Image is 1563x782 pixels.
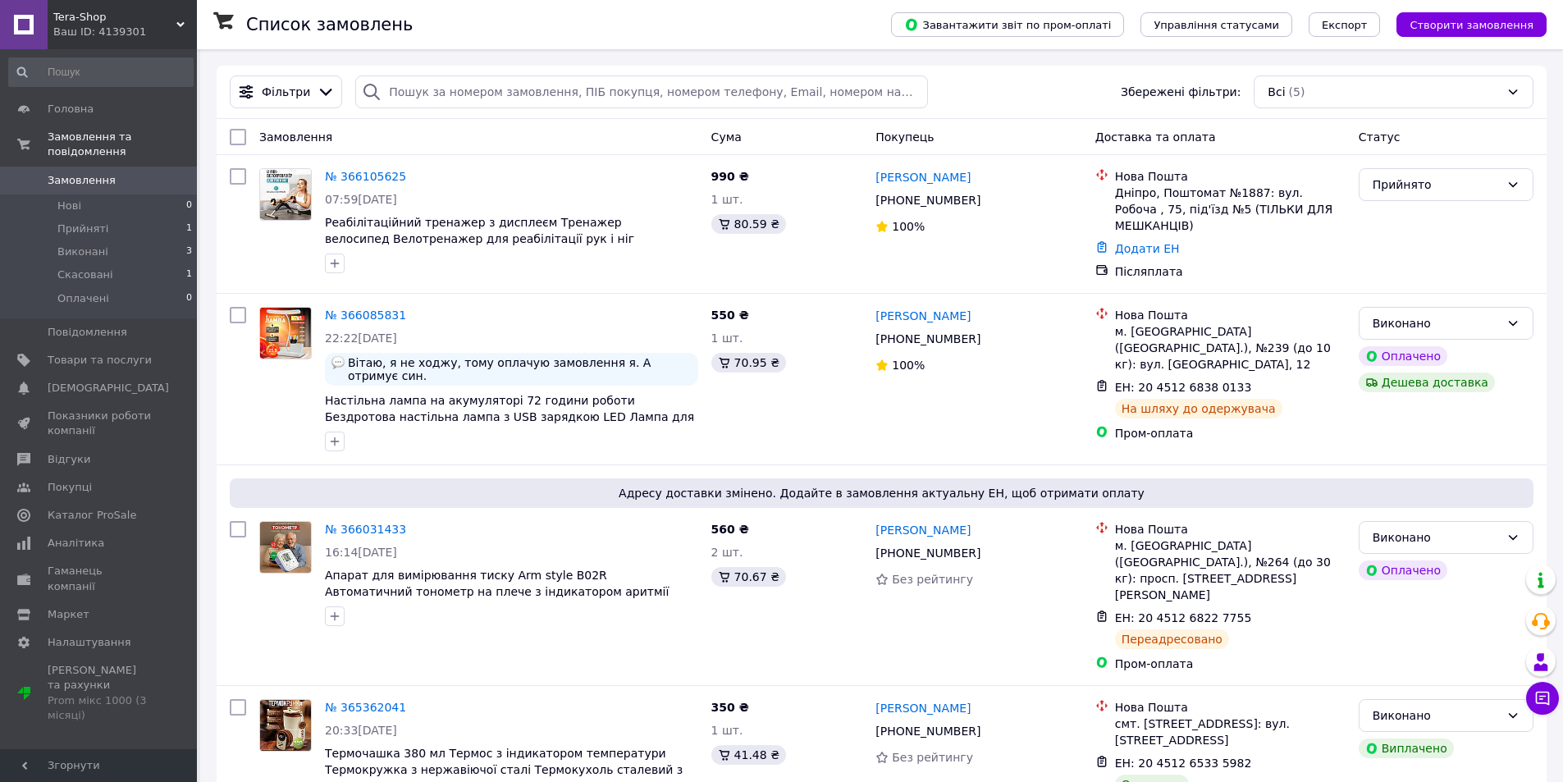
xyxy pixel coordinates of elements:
[57,245,108,259] span: Виконані
[1359,130,1401,144] span: Статус
[325,394,694,440] span: Настільна лампа на акумуляторі 72 години роботи Бездротова настільна лампа з USB зарядкою LED Лам...
[348,356,692,382] span: Вітаю, я не ходжу, тому оплачую замовлення я. А отримує син.
[325,309,406,322] a: № 366085831
[48,564,152,593] span: Гаманець компанії
[1115,757,1252,770] span: ЕН: 20 4512 6533 5982
[48,381,169,396] span: [DEMOGRAPHIC_DATA]
[260,308,311,359] img: Фото товару
[875,130,934,144] span: Покупець
[711,353,786,373] div: 70.95 ₴
[892,573,973,586] span: Без рейтингу
[1268,84,1285,100] span: Всі
[711,214,786,234] div: 80.59 ₴
[1140,12,1292,37] button: Управління статусами
[1309,12,1381,37] button: Експорт
[48,325,127,340] span: Повідомлення
[875,308,971,324] a: [PERSON_NAME]
[325,523,406,536] a: № 366031433
[57,222,108,236] span: Прийняті
[1373,314,1500,332] div: Виконано
[711,332,743,345] span: 1 шт.
[1373,528,1500,546] div: Виконано
[260,169,311,220] img: Фото товару
[711,193,743,206] span: 1 шт.
[259,307,312,359] a: Фото товару
[892,220,925,233] span: 100%
[53,25,197,39] div: Ваш ID: 4139301
[325,569,669,598] a: Апарат для вимірювання тиску Arm style B02R Автоматичний тонометр на плече з індикатором аритмії
[1115,323,1346,373] div: м. [GEOGRAPHIC_DATA] ([GEOGRAPHIC_DATA].), №239 (до 10 кг): вул. [GEOGRAPHIC_DATA], 12
[325,332,397,345] span: 22:22[DATE]
[1154,19,1279,31] span: Управління статусами
[186,291,192,306] span: 0
[1115,425,1346,441] div: Пром-оплата
[711,567,786,587] div: 70.67 ₴
[1095,130,1216,144] span: Доставка та оплата
[1359,739,1454,758] div: Виплачено
[325,216,634,245] a: Реабілітаційний тренажер з дисплеєм Тренажер велосипед Велотренажер для реабілітації рук і ніг
[260,522,311,573] img: Фото товару
[1115,381,1252,394] span: ЕН: 20 4512 6838 0133
[711,745,786,765] div: 41.48 ₴
[1322,19,1368,31] span: Експорт
[875,700,971,716] a: [PERSON_NAME]
[711,170,749,183] span: 990 ₴
[872,542,984,565] div: [PHONE_NUMBER]
[1115,242,1180,255] a: Додати ЕН
[1359,373,1495,392] div: Дешева доставка
[57,291,109,306] span: Оплачені
[325,546,397,559] span: 16:14[DATE]
[1396,12,1547,37] button: Створити замовлення
[186,199,192,213] span: 0
[259,699,312,752] a: Фото товару
[48,409,152,438] span: Показники роботи компанії
[48,452,90,467] span: Відгуки
[892,359,925,372] span: 100%
[1115,716,1346,748] div: смт. [STREET_ADDRESS]: вул. [STREET_ADDRESS]
[48,173,116,188] span: Замовлення
[891,12,1124,37] button: Завантажити звіт по пром-оплаті
[872,720,984,743] div: [PHONE_NUMBER]
[186,222,192,236] span: 1
[48,663,152,723] span: [PERSON_NAME] та рахунки
[1115,185,1346,234] div: Дніпро, Поштомат №1887: вул. Робоча , 75, під'їзд №5 (ТІЛЬКИ ДЛЯ МЕШКАНЦІВ)
[1115,699,1346,716] div: Нова Пошта
[48,130,197,159] span: Замовлення та повідомлення
[8,57,194,87] input: Пошук
[892,751,973,764] span: Без рейтингу
[1115,399,1282,418] div: На шляху до одержувача
[1115,168,1346,185] div: Нова Пошта
[875,522,971,538] a: [PERSON_NAME]
[711,523,749,536] span: 560 ₴
[48,607,89,622] span: Маркет
[1526,682,1559,715] button: Чат з покупцем
[259,130,332,144] span: Замовлення
[1121,84,1241,100] span: Збережені фільтри:
[48,693,152,723] div: Prom мікс 1000 (3 місяці)
[259,521,312,574] a: Фото товару
[1115,537,1346,603] div: м. [GEOGRAPHIC_DATA] ([GEOGRAPHIC_DATA].), №264 (до 30 кг): просп. [STREET_ADDRESS][PERSON_NAME]
[355,75,927,108] input: Пошук за номером замовлення, ПІБ покупця, номером телефону, Email, номером накладної
[1373,707,1500,725] div: Виконано
[711,309,749,322] span: 550 ₴
[48,536,104,551] span: Аналітика
[48,508,136,523] span: Каталог ProSale
[1115,629,1229,649] div: Переадресовано
[1115,263,1346,280] div: Післяплата
[53,10,176,25] span: Tera-Shop
[48,353,152,368] span: Товари та послуги
[711,701,749,714] span: 350 ₴
[259,168,312,221] a: Фото товару
[48,635,131,650] span: Налаштування
[711,130,742,144] span: Cума
[48,480,92,495] span: Покупці
[872,189,984,212] div: [PHONE_NUMBER]
[325,701,406,714] a: № 365362041
[1289,85,1305,98] span: (5)
[57,268,113,282] span: Скасовані
[325,724,397,737] span: 20:33[DATE]
[1410,19,1533,31] span: Створити замовлення
[186,268,192,282] span: 1
[711,546,743,559] span: 2 шт.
